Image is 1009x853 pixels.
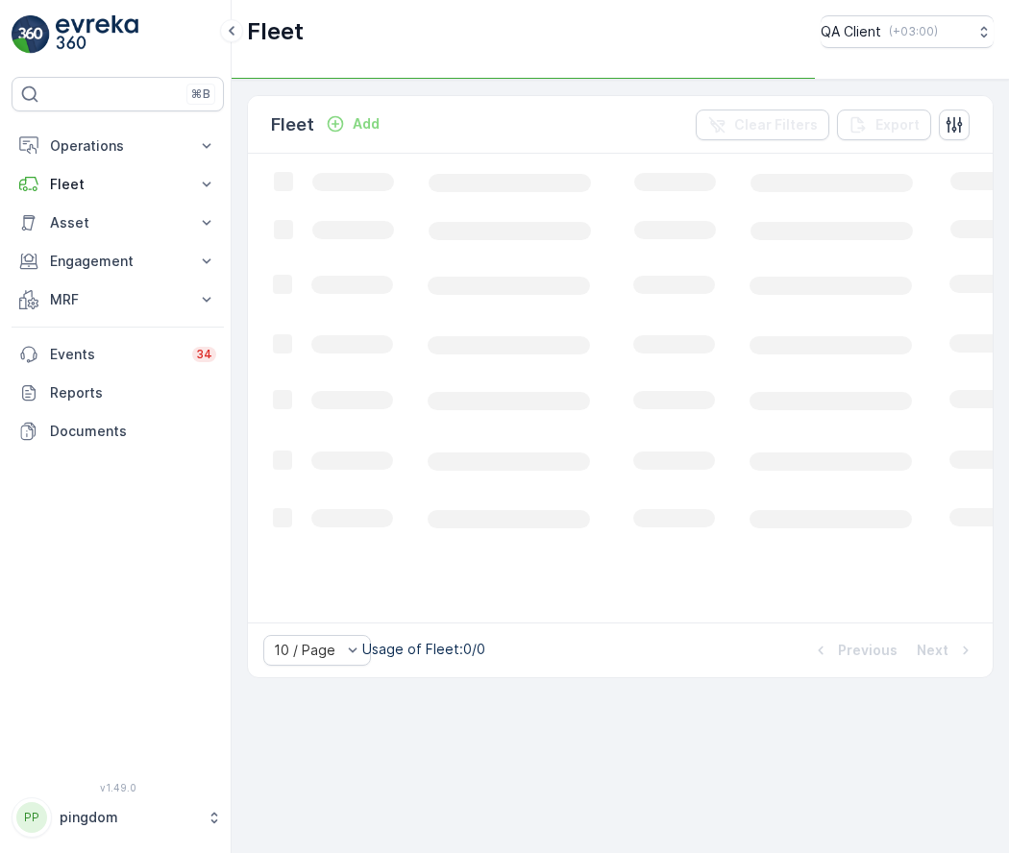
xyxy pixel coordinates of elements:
[50,175,185,194] p: Fleet
[50,136,185,156] p: Operations
[12,412,224,451] a: Documents
[50,383,216,402] p: Reports
[12,127,224,165] button: Operations
[362,640,485,659] p: Usage of Fleet : 0/0
[12,797,224,838] button: PPpingdom
[247,16,304,47] p: Fleet
[12,280,224,319] button: MRF
[12,335,224,374] a: Events34
[889,24,938,39] p: ( +03:00 )
[318,112,387,135] button: Add
[821,15,994,48] button: QA Client(+03:00)
[838,641,898,660] p: Previous
[837,110,931,140] button: Export
[12,374,224,412] a: Reports
[696,110,829,140] button: Clear Filters
[16,802,47,833] div: PP
[12,242,224,280] button: Engagement
[821,22,881,41] p: QA Client
[50,290,185,309] p: MRF
[875,115,920,134] p: Export
[50,252,185,271] p: Engagement
[56,15,138,54] img: logo_light-DOdMpM7g.png
[12,782,224,793] span: v 1.49.0
[12,15,50,54] img: logo
[12,165,224,204] button: Fleet
[50,345,181,364] p: Events
[191,86,210,102] p: ⌘B
[915,639,977,662] button: Next
[809,639,899,662] button: Previous
[12,204,224,242] button: Asset
[917,641,948,660] p: Next
[60,808,197,827] p: pingdom
[271,111,314,138] p: Fleet
[50,422,216,441] p: Documents
[353,114,380,134] p: Add
[50,213,185,232] p: Asset
[196,347,212,362] p: 34
[734,115,818,134] p: Clear Filters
